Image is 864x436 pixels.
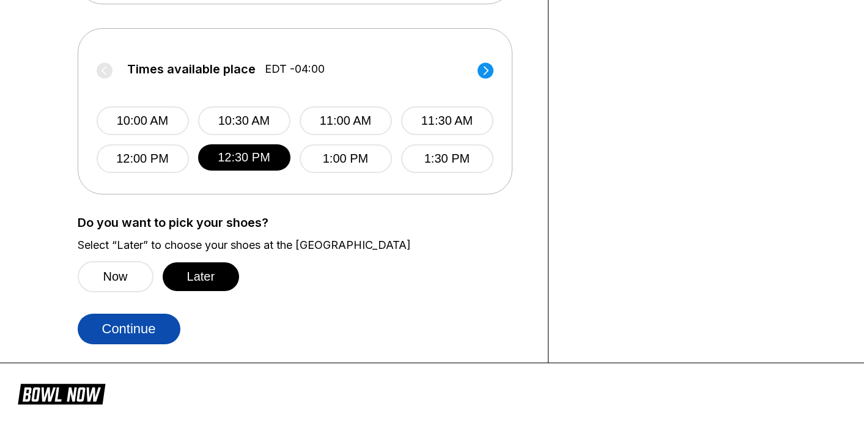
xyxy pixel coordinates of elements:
button: 10:00 AM [97,106,189,135]
span: EDT -04:00 [265,62,325,76]
button: 11:30 AM [401,106,493,135]
button: Continue [78,314,180,344]
button: 1:30 PM [401,144,493,173]
span: Times available place [127,62,256,76]
button: 12:00 PM [97,144,189,173]
label: Do you want to pick your shoes? [78,216,530,229]
button: 12:30 PM [198,144,290,171]
button: Later [163,262,240,291]
label: Select “Later” to choose your shoes at the [GEOGRAPHIC_DATA] [78,238,530,252]
button: Now [78,261,153,292]
button: 11:00 AM [300,106,392,135]
button: 1:00 PM [300,144,392,173]
button: 10:30 AM [198,106,290,135]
